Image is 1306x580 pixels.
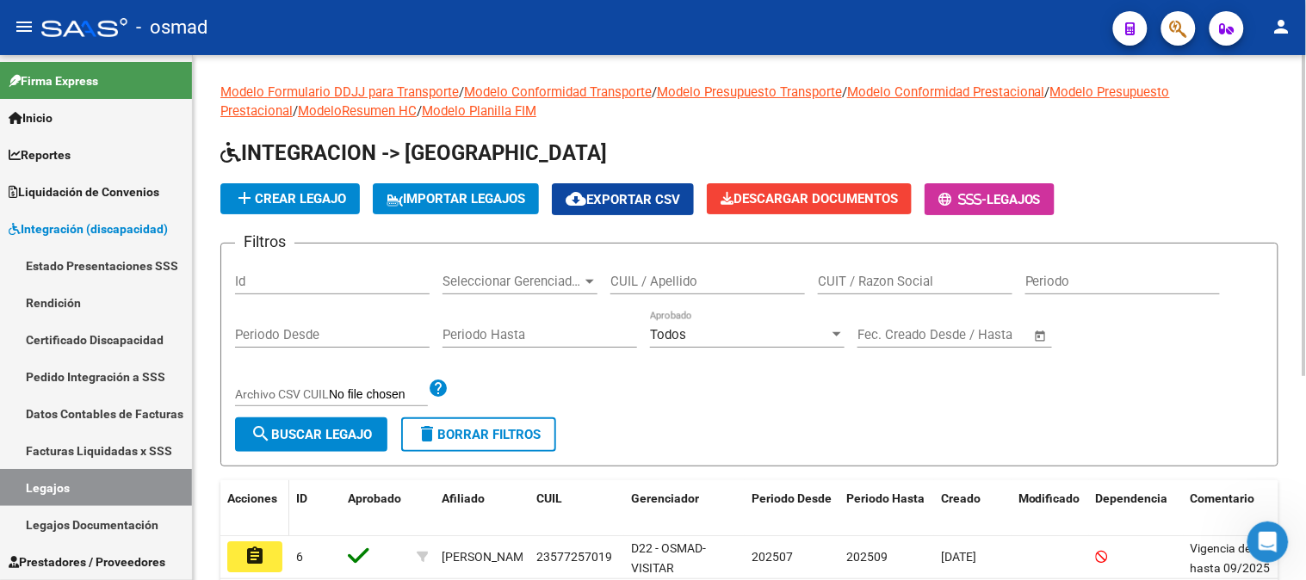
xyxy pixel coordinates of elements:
span: Periodo Hasta [846,491,925,505]
span: - osmad [136,9,207,46]
datatable-header-cell: CUIL [529,480,624,537]
span: Buscar Legajo [251,427,372,442]
span: Todos [650,327,686,342]
datatable-header-cell: Creado [934,480,1012,537]
div: Ayelen dice… [14,67,331,119]
mat-icon: menu [14,16,34,37]
input: Archivo CSV CUIL [329,387,428,403]
span: Integración (discapacidad) [9,219,168,238]
button: Adjuntar un archivo [27,448,40,462]
mat-icon: search [251,423,271,444]
input: Fecha inicio [857,327,927,342]
mat-icon: assignment [244,546,265,566]
div: Soporte dice… [14,119,331,192]
button: Inicio [269,10,302,43]
span: Crear Legajo [234,191,346,207]
span: ID [296,491,307,505]
datatable-header-cell: Acciones [220,480,289,537]
datatable-header-cell: Comentario [1184,480,1287,537]
iframe: Intercom live chat [1247,521,1289,563]
div: New messages divider [14,347,331,348]
span: Inicio [9,108,53,127]
a: Modelo Conformidad Transporte [464,84,652,100]
span: Acciones [227,491,277,505]
span: - [938,192,987,207]
span: Descargar Documentos [721,191,898,207]
button: go back [11,10,44,43]
mat-icon: cloud_download [566,188,586,209]
button: Borrar Filtros [401,417,556,452]
div: Ayelen dice… [14,282,331,334]
img: Profile image for Fin [49,13,77,40]
span: Gerenciador [631,491,699,505]
span: 6 [296,550,303,564]
button: -Legajos [925,183,1055,215]
div: De nada, ¡Que tenga un lindo dia! [28,372,233,389]
div: De nada, ¡Que tenga un lindo dia!Soporte • Hace 1h [14,361,247,399]
div: [PERSON_NAME] [442,547,534,567]
textarea: Escribe un mensaje... [15,412,330,441]
datatable-header-cell: Modificado [1012,480,1089,537]
p: El equipo también puede ayudar [84,20,264,46]
datatable-header-cell: Aprobado [341,480,410,537]
div: ¿Podemos ayudarla con algo más? [14,191,250,229]
span: CUIL [536,491,562,505]
h3: Filtros [235,230,294,254]
span: Vigencia de cud hasta 09/2025 [1191,541,1274,575]
div: Cerrar [302,10,333,41]
h1: Fin [84,7,104,20]
div: Ayelen dice… [14,243,331,282]
button: Buscar Legajo [235,417,387,452]
div: muchas gracias [208,282,331,320]
span: 23577257019 [536,550,612,564]
span: Seleccionar Gerenciador [443,274,582,289]
mat-icon: help [428,378,449,398]
div: ahh bien, lo puedo cargar manual [99,67,331,105]
button: Open calendar [1031,326,1051,346]
div: ahh bien, lo puedo cargar manual [113,77,317,95]
span: Borrar Filtros [417,427,541,442]
datatable-header-cell: Gerenciador [624,480,745,537]
span: INTEGRACION -> [GEOGRAPHIC_DATA] [220,141,607,165]
span: Archivo CSV CUIL [235,387,329,401]
a: Modelo Formulario DDJJ para Transporte [220,84,459,100]
button: Selector de emoji [54,448,68,462]
div: Soporte dice… [14,191,331,243]
datatable-header-cell: Dependencia [1089,480,1184,537]
div: por el momento no [201,253,317,270]
button: Crear Legajo [220,183,360,214]
span: Comentario [1191,491,1255,505]
span: Aprobado [348,491,401,505]
span: Firma Express [9,71,98,90]
span: 202507 [752,550,793,564]
span: IMPORTAR LEGAJOS [387,191,525,207]
span: D22 - OSMAD-VISITAR [631,541,706,575]
span: Reportes [9,145,71,164]
a: Modelo Presupuesto Transporte [657,84,842,100]
div: Sí claro, va a intentar leer el archivo y si no puede ud puede completar los datos manualmente [28,129,269,180]
button: IMPORTAR LEGAJOS [373,183,539,214]
datatable-header-cell: Periodo Desde [745,480,839,537]
span: Dependencia [1096,491,1168,505]
div: Soporte dice… [14,361,331,437]
button: Descargar Documentos [707,183,912,214]
div: por el momento no [188,243,331,281]
div: Sí claro, va a intentar leer el archivo y si no puede ud puede completar los datos manualmente [14,119,282,190]
datatable-header-cell: Periodo Hasta [839,480,934,537]
button: Enviar un mensaje… [295,441,323,469]
span: Prestadores / Proveedores [9,552,165,571]
span: Creado [941,491,981,505]
a: ModeloResumen HC [298,103,417,119]
div: muchas gracias [222,293,317,310]
datatable-header-cell: ID [289,480,341,537]
span: 202509 [846,550,888,564]
a: Modelo Planilla FIM [422,103,536,119]
span: Legajos [987,192,1041,207]
span: Liquidación de Convenios [9,182,159,201]
input: Fecha fin [943,327,1026,342]
mat-icon: add [234,188,255,208]
mat-icon: person [1272,16,1292,37]
button: Start recording [109,448,123,462]
span: Periodo Desde [752,491,832,505]
button: Selector de gif [82,448,96,462]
